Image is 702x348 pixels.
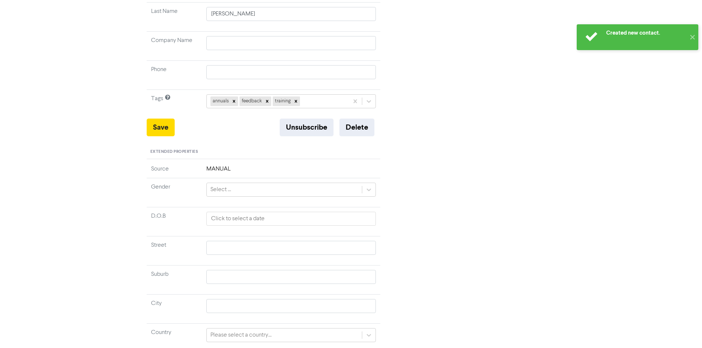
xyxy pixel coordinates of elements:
[147,178,202,207] td: Gender
[210,96,230,106] div: annuals
[339,119,374,136] button: Delete
[606,29,685,37] div: Created new contact.
[202,165,381,178] td: MANUAL
[147,165,202,178] td: Source
[147,119,175,136] button: Save
[280,119,333,136] button: Unsubscribe
[147,90,202,119] td: Tags
[147,32,202,61] td: Company Name
[210,331,272,340] div: Please select a country...
[665,313,702,348] iframe: Chat Widget
[147,236,202,265] td: Street
[273,96,292,106] div: training
[240,96,263,106] div: feedback
[206,212,376,226] input: Click to select a date
[147,61,202,90] td: Phone
[147,145,381,159] div: Extended Properties
[147,265,202,294] td: Suburb
[147,207,202,236] td: D.O.B
[210,185,231,194] div: Select ...
[147,294,202,323] td: City
[147,3,202,32] td: Last Name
